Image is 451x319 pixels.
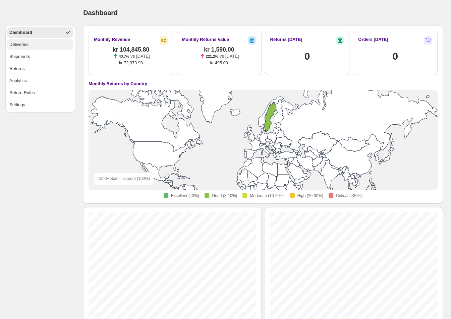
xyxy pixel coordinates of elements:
[9,41,29,48] div: Deliveries
[113,46,150,53] span: kr 104,845.80
[212,193,237,198] span: Good (3-10%)
[358,36,388,43] h2: Orders [DATE]
[7,75,73,86] button: Analytics
[9,102,25,108] div: Settings
[7,51,73,62] button: Shipments
[171,193,199,198] span: Excellent (≤3%)
[119,54,129,58] span: 43.7%
[7,27,73,38] button: Dashboard
[94,36,130,43] h2: Monthly Revenue
[210,60,228,66] span: kr 495.00
[130,53,150,60] p: vs [DATE]
[304,50,310,63] h1: 0
[9,89,35,96] div: Return Rules
[9,65,25,72] div: Returns
[83,9,118,16] span: Dashboard
[206,54,218,58] span: 221.2%
[204,46,234,53] span: kr 1,590.00
[9,77,27,84] div: Analytics
[392,50,398,63] h1: 0
[297,193,323,198] span: High (20-30%)
[336,193,362,198] span: Critical (>30%)
[9,29,32,36] div: Dashboard
[182,36,229,43] h2: Monthly Returns Value
[220,53,239,60] p: vs [DATE]
[94,172,154,185] div: Cmd + Scroll to zoom ( 100 %)
[7,63,73,74] button: Returns
[250,193,284,198] span: Moderate (10-20%)
[119,60,143,66] span: kr 72,973.90
[7,100,73,110] button: Settings
[7,87,73,98] button: Return Rules
[9,53,30,60] div: Shipments
[7,39,73,50] button: Deliveries
[270,36,302,43] h2: Returns [DATE]
[89,80,147,87] h4: Monthly Returns by Country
